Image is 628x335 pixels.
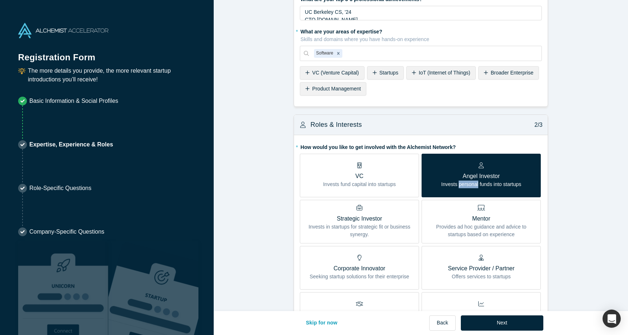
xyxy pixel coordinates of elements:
div: IoT (Internet of Things) [406,66,476,80]
p: Skills and domains where you have hands-on experience [301,36,542,43]
p: VC [323,172,396,181]
span: CTO [DOMAIN_NAME] [305,17,358,23]
img: Alchemist Accelerator Logo [18,23,108,38]
p: Provides ad hoc guidance and advice to startups based on experience [427,223,535,238]
span: IoT (Internet of Things) [419,70,470,76]
div: Software [314,49,334,58]
div: rdw-editor [305,8,537,23]
p: Role-Specific Questions [29,184,92,193]
h3: Roles & Interests [310,120,362,130]
p: Invests personal funds into startups [441,181,521,188]
p: Company-Specific Questions [29,227,104,236]
div: rdw-wrapper [300,6,542,20]
label: How would you like to get involved with the Alchemist Network? [300,141,542,151]
p: Expertise, Experience & Roles [29,140,113,149]
p: Corporate Innovator [310,264,409,273]
p: Acquirer [317,310,402,319]
span: Startups [379,70,398,76]
p: Industry Analyst [434,310,528,319]
button: Skip for now [298,315,345,331]
div: Broader Enterprise [478,66,539,80]
p: Service Provider / Partner [448,264,515,273]
button: Back [429,315,456,331]
span: Product Management [312,86,361,92]
div: Product Management [300,82,366,96]
h1: Registration Form [18,43,196,64]
button: Next [461,315,543,331]
span: Broader Enterprise [491,70,534,76]
p: Mentor [427,214,535,223]
label: What are your areas of expertise? [300,25,542,43]
div: Startups [367,66,404,80]
p: Basic Information & Social Profiles [29,97,118,105]
p: Seeking startup solutions for their enterprise [310,273,409,280]
p: The more details you provide, the more relevant startup introductions you’ll receive! [28,66,196,84]
p: Offers services to startups [448,273,515,280]
div: VC (Venture Capital) [300,66,365,80]
span: VC (Venture Capital) [312,70,359,76]
span: UC Berkeley CS, '24 [305,9,351,15]
p: 2/3 [531,121,543,129]
p: Angel Investor [441,172,521,181]
p: Invests fund capital into startups [323,181,396,188]
div: Remove Software [334,49,342,58]
p: Strategic Investor [305,214,414,223]
p: Invests in startups for strategic fit or business synergy. [305,223,414,238]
